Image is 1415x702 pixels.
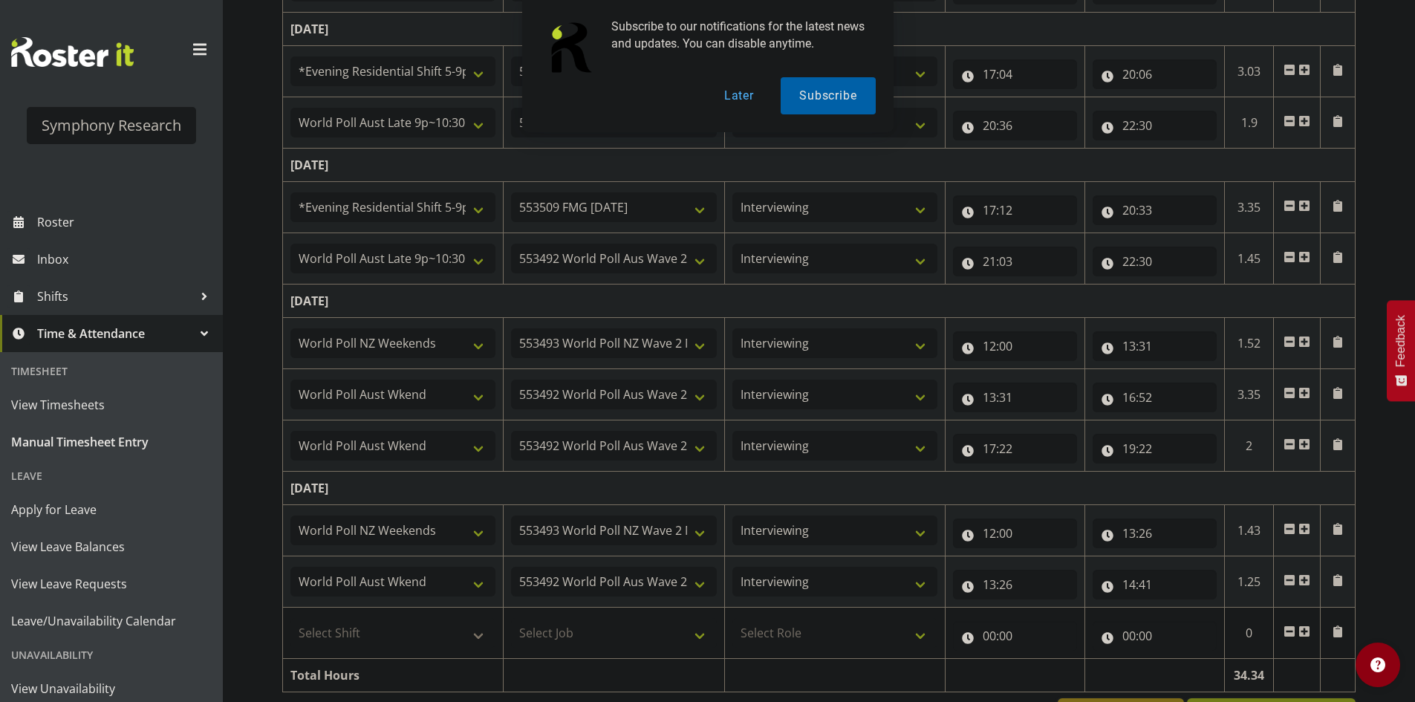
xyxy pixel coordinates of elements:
[11,536,212,558] span: View Leave Balances
[4,386,219,423] a: View Timesheets
[4,491,219,528] a: Apply for Leave
[11,610,212,632] span: Leave/Unavailability Calendar
[953,570,1077,599] input: Click to select...
[953,621,1077,651] input: Click to select...
[953,434,1077,464] input: Click to select...
[953,519,1077,548] input: Click to select...
[11,498,212,521] span: Apply for Leave
[4,461,219,491] div: Leave
[4,528,219,565] a: View Leave Balances
[1224,318,1274,369] td: 1.52
[953,383,1077,412] input: Click to select...
[706,77,772,114] button: Later
[1093,519,1217,548] input: Click to select...
[1093,383,1217,412] input: Click to select...
[11,431,212,453] span: Manual Timesheet Entry
[1224,369,1274,420] td: 3.35
[4,423,219,461] a: Manual Timesheet Entry
[1224,233,1274,285] td: 1.45
[1224,659,1274,692] td: 34.34
[953,331,1077,361] input: Click to select...
[1093,195,1217,225] input: Click to select...
[1093,331,1217,361] input: Click to select...
[1224,505,1274,556] td: 1.43
[1093,434,1217,464] input: Click to select...
[1370,657,1385,672] img: help-xxl-2.png
[37,285,193,308] span: Shifts
[4,640,219,670] div: Unavailability
[4,356,219,386] div: Timesheet
[1093,621,1217,651] input: Click to select...
[1387,300,1415,401] button: Feedback - Show survey
[37,322,193,345] span: Time & Attendance
[283,472,1356,505] td: [DATE]
[283,285,1356,318] td: [DATE]
[4,565,219,602] a: View Leave Requests
[11,394,212,416] span: View Timesheets
[1224,608,1274,659] td: 0
[540,18,599,77] img: notification icon
[37,248,215,270] span: Inbox
[1224,420,1274,472] td: 2
[1224,556,1274,608] td: 1.25
[1224,182,1274,233] td: 3.35
[283,149,1356,182] td: [DATE]
[1093,247,1217,276] input: Click to select...
[11,677,212,700] span: View Unavailability
[599,18,876,52] div: Subscribe to our notifications for the latest news and updates. You can disable anytime.
[1093,570,1217,599] input: Click to select...
[953,195,1077,225] input: Click to select...
[953,247,1077,276] input: Click to select...
[781,77,875,114] button: Subscribe
[11,573,212,595] span: View Leave Requests
[1394,315,1408,367] span: Feedback
[37,211,215,233] span: Roster
[4,602,219,640] a: Leave/Unavailability Calendar
[283,659,504,692] td: Total Hours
